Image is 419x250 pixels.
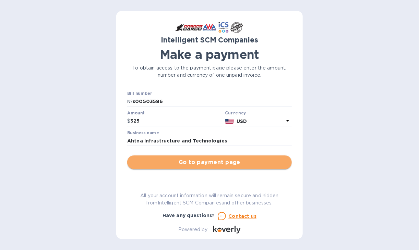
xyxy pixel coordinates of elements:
p: $ [127,117,130,125]
span: Go to payment page [133,158,286,166]
b: Currency [225,110,246,115]
label: Business name [127,131,159,135]
input: Enter business name [127,136,292,146]
b: You can pay using: [186,178,233,184]
button: Go to payment page [127,155,292,169]
input: Enter bill number [133,97,292,107]
input: 0.00 [130,116,222,126]
b: USD [237,118,247,124]
p: To obtain access to the payment page please enter the amount, number and currency of one unpaid i... [127,64,292,79]
b: Have any questions? [163,213,215,218]
p: Powered by [178,226,207,233]
label: Amount [127,111,145,115]
p: All your account information will remain secure and hidden from Intelligent SCM Companies and oth... [127,192,292,207]
h1: Make a payment [127,47,292,62]
img: USD [225,119,234,124]
p: № [127,98,133,105]
b: Intelligent SCM Companies [161,36,258,44]
label: Bill number [127,91,152,96]
u: Contact us [229,213,257,219]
